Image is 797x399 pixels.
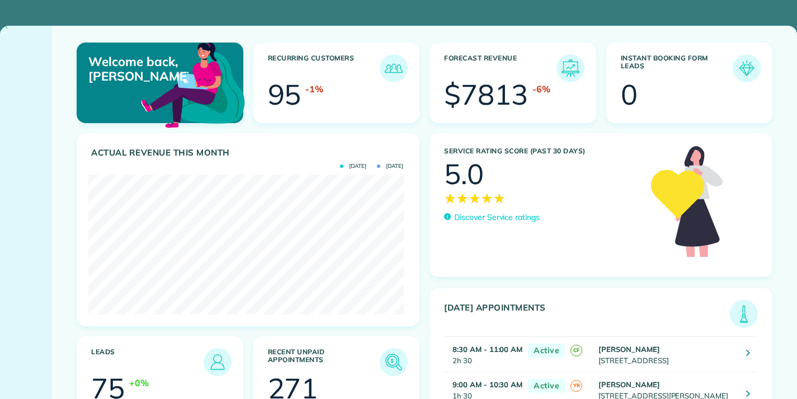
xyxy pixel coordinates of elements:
[91,348,204,376] h3: Leads
[528,344,565,358] span: Active
[377,163,403,169] span: [DATE]
[598,380,660,389] strong: [PERSON_NAME]
[570,345,582,356] span: CF
[452,345,522,354] strong: 8:30 AM - 11:00 AM
[559,57,582,79] img: icon_forecast_revenue-8c13a41c7ed35a8dcfafea3cbb826a0462acb37728057bba2d056411b612bbbe.png
[91,148,408,158] h3: Actual Revenue this month
[305,82,323,96] div: -1%
[88,54,188,84] p: Welcome back, [PERSON_NAME]!
[481,188,493,208] span: ★
[452,380,522,389] strong: 9:00 AM - 10:30 AM
[532,82,550,96] div: -6%
[268,81,301,109] div: 95
[268,348,380,376] h3: Recent unpaid appointments
[735,57,758,79] img: icon_form_leads-04211a6a04a5b2264e4ee56bc0799ec3eb69b7e499cbb523a139df1d13a81ae0.png
[528,379,565,393] span: Active
[493,188,506,208] span: ★
[444,188,456,208] span: ★
[444,212,540,223] a: Discover Service ratings
[596,337,738,372] td: [STREET_ADDRESS]
[454,212,540,223] p: Discover Service ratings
[621,54,733,82] h3: Instant Booking Form Leads
[383,57,405,79] img: icon_recurring_customers-cf858462ba22bcd05b5a5880d41d6543d210077de5bb9ebc9590e49fd87d84ed.png
[444,337,522,372] td: 2h 30
[129,376,149,389] div: +0%
[444,54,557,82] h3: Forecast Revenue
[733,303,755,325] img: icon_todays_appointments-901f7ab196bb0bea1936b74009e4eb5ffbc2d2711fa7634e0d609ed5ef32b18b.png
[444,147,640,155] h3: Service Rating score (past 30 days)
[444,303,730,328] h3: [DATE] Appointments
[469,188,481,208] span: ★
[206,351,229,373] img: icon_leads-1bed01f49abd5b7fead27621c3d59655bb73ed531f8eeb49469d10e621d6b896.png
[456,188,469,208] span: ★
[444,160,484,188] div: 5.0
[598,345,660,354] strong: [PERSON_NAME]
[340,163,366,169] span: [DATE]
[570,380,582,392] span: YR
[383,351,405,373] img: icon_unpaid_appointments-47b8ce3997adf2238b356f14209ab4cced10bd1f174958f3ca8f1d0dd7fffeee.png
[139,30,247,138] img: dashboard_welcome-42a62b7d889689a78055ac9021e634bf52bae3f8056760290aed330b23ab8690.png
[621,81,638,109] div: 0
[268,54,380,82] h3: Recurring Customers
[444,81,528,109] div: $7813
